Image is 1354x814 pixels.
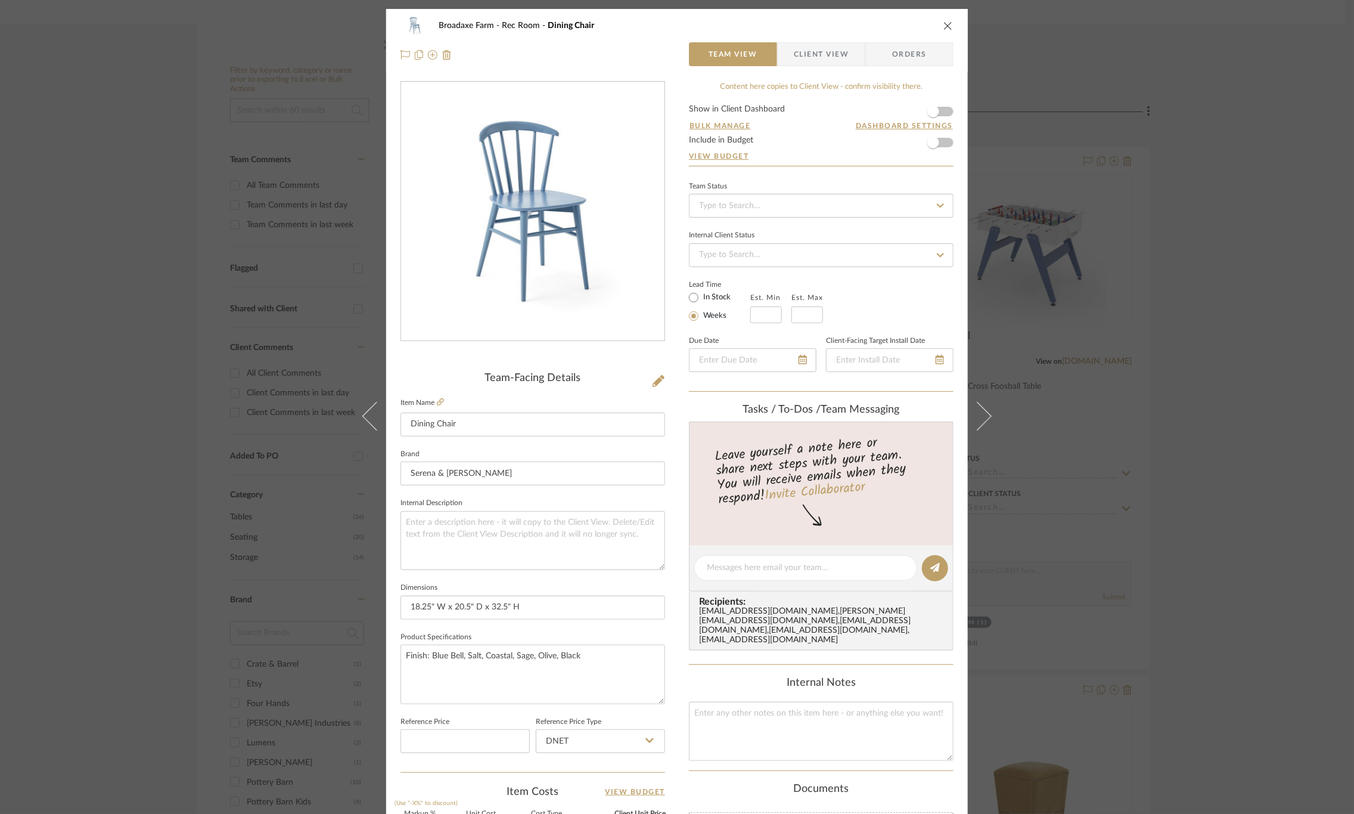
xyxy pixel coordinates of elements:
[791,293,823,302] label: Est. Max
[750,293,781,302] label: Est. Min
[794,42,849,66] span: Client View
[442,50,452,60] img: Remove from project
[689,290,750,323] mat-radio-group: Select item type
[400,372,665,385] div: Team-Facing Details
[400,596,665,620] input: Enter the dimensions of this item
[743,404,821,415] span: Tasks / To-Dos /
[826,348,954,372] input: Enter Install Date
[689,243,954,267] input: Type to Search…
[605,785,666,799] a: View Budget
[943,20,954,31] button: close
[400,462,665,485] input: Enter Brand
[701,292,731,303] label: In Stock
[400,14,429,38] img: 23d2b754-e733-43d4-9010-acfd187ee3c6_48x40.jpg
[879,42,940,66] span: Orders
[699,596,948,607] span: Recipients:
[400,451,420,457] label: Brand
[400,500,462,506] label: Internal Description
[689,194,954,218] input: Type to Search…
[699,607,948,645] div: [EMAIL_ADDRESS][DOMAIN_NAME] , [PERSON_NAME][EMAIL_ADDRESS][DOMAIN_NAME] , [EMAIL_ADDRESS][DOMAIN...
[689,81,954,93] div: Content here copies to Client View - confirm visibility there.
[400,785,665,799] div: Item Costs
[701,311,726,321] label: Weeks
[502,21,548,30] span: Rec Room
[548,21,594,30] span: Dining Chair
[689,233,754,239] div: Internal Client Status
[401,82,664,341] div: 0
[400,413,665,437] input: Enter Item Name
[439,21,502,30] span: Broadaxe Farm
[689,279,750,290] label: Lead Time
[429,82,636,341] img: 23d2b754-e733-43d4-9010-acfd187ee3c6_436x436.jpg
[709,42,757,66] span: Team View
[689,404,954,417] div: team Messaging
[689,348,816,372] input: Enter Due Date
[536,719,601,725] label: Reference Price Type
[688,430,955,510] div: Leave yourself a note here or share next steps with your team. You will receive emails when they ...
[855,120,954,131] button: Dashboard Settings
[826,338,925,344] label: Client-Facing Target Install Date
[400,398,444,408] label: Item Name
[400,585,437,591] label: Dimensions
[689,120,751,131] button: Bulk Manage
[400,719,449,725] label: Reference Price
[764,477,866,507] a: Invite Collaborator
[689,783,954,796] div: Documents
[689,338,719,344] label: Due Date
[689,184,727,190] div: Team Status
[400,635,471,640] label: Product Specifications
[689,151,954,161] a: View Budget
[689,677,954,690] div: Internal Notes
